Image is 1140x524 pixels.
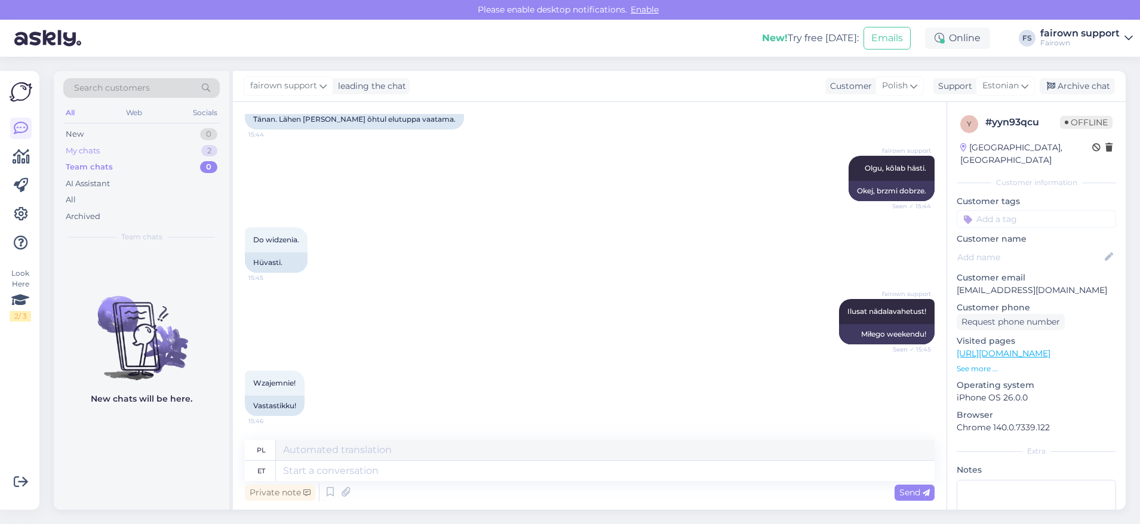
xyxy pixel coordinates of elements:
[10,311,31,322] div: 2 / 3
[957,210,1116,228] input: Add a tag
[66,161,113,173] div: Team chats
[257,461,265,481] div: et
[257,440,266,460] div: pl
[66,211,100,223] div: Archived
[882,146,931,155] span: fairown support
[201,145,217,157] div: 2
[1040,29,1133,48] a: fairown supportFairown
[825,80,872,93] div: Customer
[91,393,192,405] p: New chats will be here.
[957,301,1116,314] p: Customer phone
[627,4,662,15] span: Enable
[957,233,1116,245] p: Customer name
[960,141,1092,167] div: [GEOGRAPHIC_DATA], [GEOGRAPHIC_DATA]
[248,417,293,426] span: 15:46
[847,307,926,316] span: Ilusat nädalavahetust!
[10,81,32,103] img: Askly Logo
[54,275,229,382] img: No chats
[982,79,1019,93] span: Estonian
[1019,30,1035,47] div: FS
[1040,38,1120,48] div: Fairown
[1040,29,1120,38] div: fairown support
[864,27,911,50] button: Emails
[967,119,972,128] span: y
[957,251,1102,264] input: Add name
[66,178,110,190] div: AI Assistant
[253,378,296,387] span: Wzajemnie!
[925,27,990,49] div: Online
[66,128,84,140] div: New
[253,235,299,244] span: Do widzenia.
[248,130,293,139] span: 15:44
[957,314,1065,330] div: Request phone number
[886,345,931,354] span: Seen ✓ 15:45
[66,145,100,157] div: My chats
[200,161,217,173] div: 0
[957,464,1116,476] p: Notes
[849,181,935,201] div: Okej, brzmi dobrze.
[886,202,931,211] span: Seen ✓ 15:44
[63,105,77,121] div: All
[10,268,31,322] div: Look Here
[762,31,859,45] div: Try free [DATE]:
[957,409,1116,421] p: Browser
[957,272,1116,284] p: Customer email
[957,335,1116,347] p: Visited pages
[245,109,464,130] div: Tänan. Lähen [PERSON_NAME] õhtul elutuppa vaatama.
[957,379,1116,392] p: Operating system
[957,363,1116,374] p: See more ...
[865,164,926,172] span: Olgu, kõlab hästi.
[333,80,406,93] div: leading the chat
[957,177,1116,188] div: Customer information
[899,487,930,498] span: Send
[1060,116,1113,129] span: Offline
[245,252,308,273] div: Hüvasti.
[74,82,150,94] span: Search customers
[245,485,315,501] div: Private note
[245,396,305,416] div: Vastastikku!
[190,105,220,121] div: Socials
[957,284,1116,297] p: [EMAIL_ADDRESS][DOMAIN_NAME]
[882,289,931,298] span: fairown support
[124,105,145,121] div: Web
[839,324,935,344] div: Miłego weekendu!
[248,273,293,282] span: 15:45
[957,421,1116,434] p: Chrome 140.0.7339.122
[121,232,162,242] span: Team chats
[957,348,1050,359] a: [URL][DOMAIN_NAME]
[985,115,1060,130] div: # yyn93qcu
[762,32,788,44] b: New!
[957,392,1116,404] p: iPhone OS 26.0.0
[66,194,76,206] div: All
[250,79,317,93] span: fairown support
[882,79,908,93] span: Polish
[200,128,217,140] div: 0
[957,195,1116,208] p: Customer tags
[957,446,1116,457] div: Extra
[1040,78,1115,94] div: Archive chat
[933,80,972,93] div: Support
